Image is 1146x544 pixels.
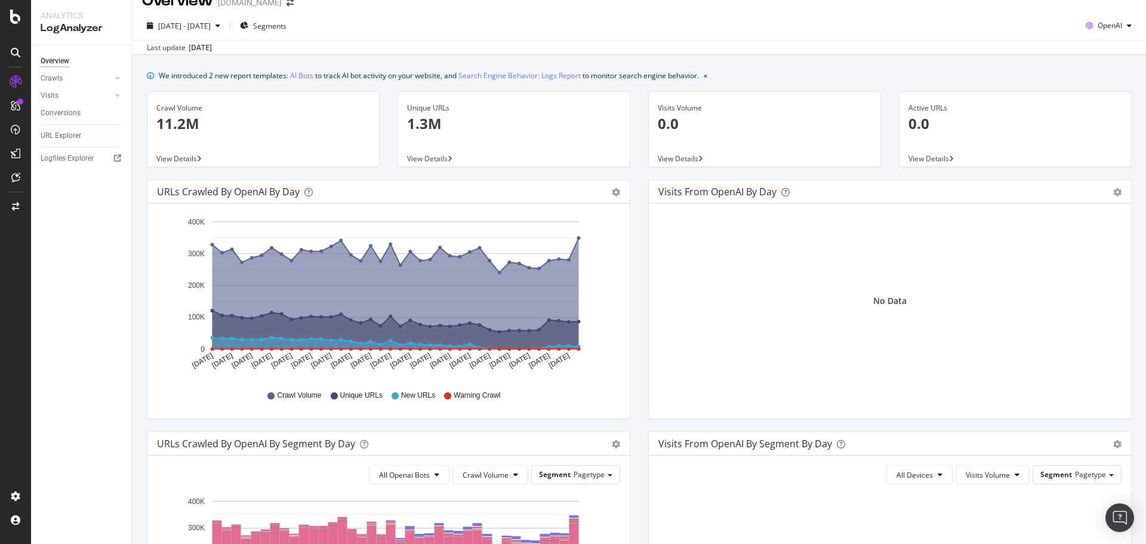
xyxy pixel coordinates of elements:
span: Unique URLs [340,391,383,401]
a: Overview [41,55,124,67]
div: Visits from OpenAI by day [658,186,777,198]
span: Pagetype [1075,469,1106,480]
text: 0 [201,345,205,354]
div: Last update [147,42,212,53]
button: [DATE] - [DATE] [142,16,225,35]
a: URL Explorer [41,130,124,142]
p: 0.0 [658,113,871,134]
a: Logfiles Explorer [41,152,124,165]
span: View Details [156,153,197,164]
text: 100K [188,314,205,322]
button: close banner [701,67,710,84]
span: View Details [908,153,949,164]
span: Crawl Volume [277,391,321,401]
span: Visits Volume [966,470,1010,480]
a: Visits [41,90,112,102]
span: Segment [1040,469,1072,480]
div: LogAnalyzer [41,21,122,35]
span: OpenAI [1098,20,1122,30]
text: [DATE] [230,351,254,370]
text: [DATE] [488,351,512,370]
button: Crawl Volume [452,465,528,484]
text: [DATE] [468,351,492,370]
text: [DATE] [528,351,552,370]
div: Overview [41,55,69,67]
span: Crawl Volume [463,470,509,480]
span: Segments [253,21,286,31]
text: [DATE] [250,351,274,370]
div: We introduced 2 new report templates: to track AI bot activity on your website, and to monitor se... [159,69,699,82]
div: No Data [873,295,907,307]
span: All Openai Bots [379,470,430,480]
text: [DATE] [289,351,313,370]
div: Analytics [41,10,122,21]
button: All Openai Bots [369,465,449,484]
text: [DATE] [349,351,373,370]
div: Crawl Volume [156,103,370,113]
text: [DATE] [389,351,412,370]
text: [DATE] [429,351,452,370]
span: View Details [407,153,448,164]
div: Conversions [41,107,81,119]
div: Visits from OpenAI By Segment By Day [658,438,832,450]
a: Conversions [41,107,124,119]
text: [DATE] [270,351,294,370]
div: Logfiles Explorer [41,152,94,165]
button: Visits Volume [956,465,1030,484]
div: URLs Crawled by OpenAI by day [157,186,300,198]
span: Warning Crawl [454,391,500,401]
div: Visits Volume [658,103,871,113]
p: 1.3M [407,113,621,134]
text: [DATE] [329,351,353,370]
div: Active URLs [908,103,1122,113]
text: [DATE] [448,351,472,370]
a: Search Engine Behavior: Logs Report [458,69,581,82]
div: [DATE] [189,42,212,53]
span: Pagetype [574,469,605,480]
span: All Devices [897,470,933,480]
svg: A chart. [157,213,616,379]
span: View Details [658,153,698,164]
text: 200K [188,281,205,290]
text: 400K [188,497,205,506]
div: URLs Crawled by OpenAI By Segment By Day [157,438,355,450]
p: 0.0 [908,113,1122,134]
text: [DATE] [310,351,334,370]
button: OpenAI [1081,16,1136,35]
div: Visits [41,90,58,102]
div: Unique URLs [407,103,621,113]
button: All Devices [886,465,953,484]
div: info banner [147,69,1132,82]
text: [DATE] [369,351,393,370]
div: Open Intercom Messenger [1105,503,1134,532]
div: gear [612,440,620,448]
button: Segments [235,16,291,35]
a: Crawls [41,72,112,85]
p: 11.2M [156,113,370,134]
a: AI Bots [290,69,313,82]
text: [DATE] [547,351,571,370]
text: 300K [188,524,205,532]
text: [DATE] [408,351,432,370]
span: New URLs [401,391,435,401]
div: URL Explorer [41,130,81,142]
text: [DATE] [507,351,531,370]
div: Crawls [41,72,63,85]
span: [DATE] - [DATE] [158,21,211,31]
text: 300K [188,250,205,258]
div: gear [1113,188,1122,196]
div: gear [612,188,620,196]
div: gear [1113,440,1122,448]
span: Segment [539,469,571,480]
text: 400K [188,218,205,226]
text: [DATE] [190,351,214,370]
text: [DATE] [211,351,235,370]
